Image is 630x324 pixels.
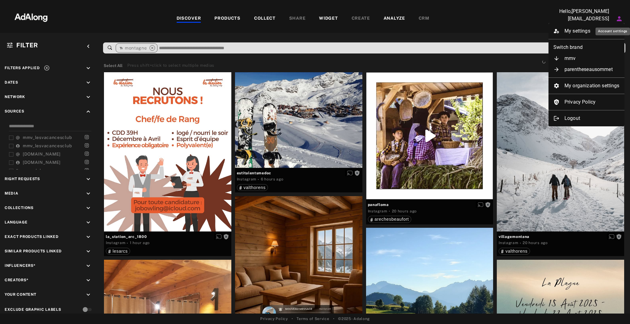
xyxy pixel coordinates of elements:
li: Switch brand [548,42,624,53]
li: mmv [548,53,624,64]
a: Privacy Policy [548,97,624,108]
iframe: Chat Widget [599,294,630,324]
div: Account settings [596,28,630,35]
li: parentheseausommet [548,64,624,75]
li: My settings [548,26,624,37]
li: Logout [548,113,624,124]
div: Widget de chat [599,294,630,324]
li: My organization settings [548,80,624,91]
